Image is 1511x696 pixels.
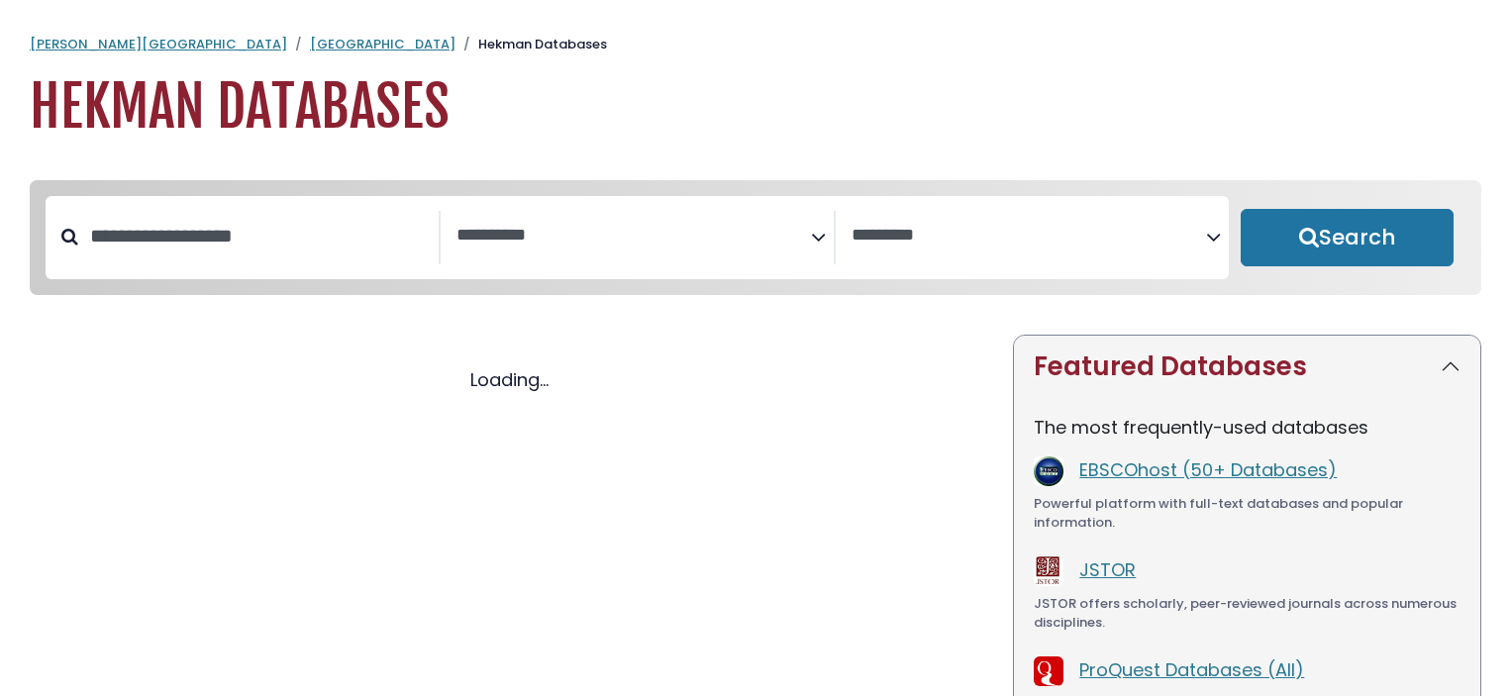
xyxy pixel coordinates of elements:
[30,180,1481,295] nav: Search filters
[1014,336,1480,398] button: Featured Databases
[310,35,455,53] a: [GEOGRAPHIC_DATA]
[30,366,989,393] div: Loading...
[1034,494,1461,533] div: Powerful platform with full-text databases and popular information.
[1079,657,1304,682] a: ProQuest Databases (All)
[30,35,287,53] a: [PERSON_NAME][GEOGRAPHIC_DATA]
[30,35,1481,54] nav: breadcrumb
[1079,457,1337,482] a: EBSCOhost (50+ Databases)
[1241,209,1454,266] button: Submit for Search Results
[78,220,439,252] input: Search database by title or keyword
[1079,557,1136,582] a: JSTOR
[1034,414,1461,441] p: The most frequently-used databases
[852,226,1206,247] textarea: Search
[456,226,811,247] textarea: Search
[1034,594,1461,633] div: JSTOR offers scholarly, peer-reviewed journals across numerous disciplines.
[30,74,1481,141] h1: Hekman Databases
[455,35,607,54] li: Hekman Databases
